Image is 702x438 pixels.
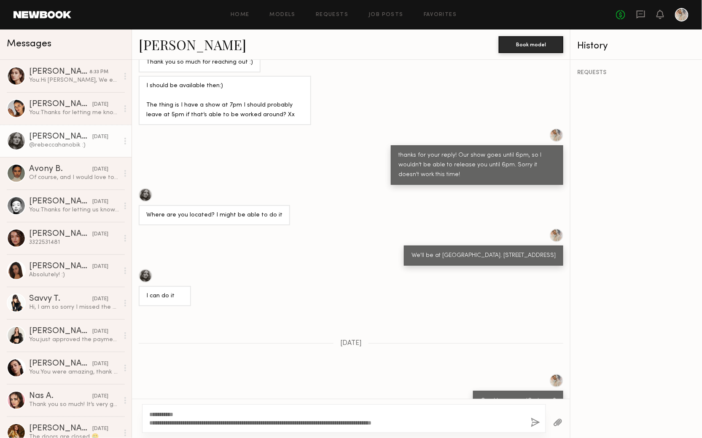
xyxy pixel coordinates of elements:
div: Savvy T. [29,295,92,303]
div: [PERSON_NAME] [29,360,92,368]
div: [DATE] [92,101,108,109]
div: [DATE] [92,263,108,271]
div: [DATE] [92,166,108,174]
div: [DATE] [92,360,108,368]
a: Requests [316,12,348,18]
div: [DATE] [92,295,108,303]
div: Of course, and I would love to be considered for any other future projects you may have, thank yo... [29,174,119,182]
div: [PERSON_NAME] [29,230,92,238]
div: You: Thanks for letting me know! Have a wonderful time in [GEOGRAPHIC_DATA], and we hope to see y... [29,109,119,117]
div: Absolutely! :) [29,271,119,279]
div: Thank you so much! It’s very generous of you! I wish you the best and an enjoyable shoot [DATE]. ... [29,401,119,409]
div: I should be available then:) The thing is I have a show at 7pm I should probably leave at 5pm if ... [146,81,304,120]
div: thanks for your reply! Our show goes until 6pm, so I wouldn't be able to release you until 6pm. S... [398,151,556,180]
div: [PERSON_NAME] [29,100,92,109]
div: [PERSON_NAME] [29,68,89,76]
a: [PERSON_NAME] [139,35,246,53]
div: [DATE] [92,198,108,206]
a: Job Posts [368,12,403,18]
div: 8:33 PM [89,68,108,76]
button: Book model [499,36,563,53]
a: Book model [499,40,563,48]
div: [PERSON_NAME] [29,327,92,336]
div: [DATE] [92,328,108,336]
a: Favorites [424,12,457,18]
div: History [577,41,695,51]
a: Models [270,12,296,18]
div: @rebeccahanobik :) [29,141,119,149]
div: Nas A. [29,392,92,401]
div: You: Hi [PERSON_NAME], We ended up booking some girls with an agency, but thank you so much! Hope... [29,76,119,84]
div: Hi, I am so sorry I missed the casting April first. I ended being booked in [US_STATE] on a golf ... [29,303,119,311]
div: Can I have your IG please? [481,396,556,406]
div: [DATE] [92,425,108,433]
div: You: just approved the payment, but I think you need to update on your end! [29,336,119,344]
div: You: You were amazing, thank you so much! [29,368,119,376]
div: [PERSON_NAME] [29,262,92,271]
div: Avony B. [29,165,92,174]
span: [DATE] [340,340,362,347]
div: [PERSON_NAME] [29,198,92,206]
div: You: Thanks for letting us know! Have a wonderful season in [GEOGRAPHIC_DATA], and we hope to see... [29,206,119,214]
div: Thank you so much for reaching out :) [146,58,253,67]
div: I can do it [146,291,183,301]
div: 3322531481 [29,238,119,246]
a: Home [231,12,250,18]
div: [PERSON_NAME] [29,133,92,141]
span: Messages [7,39,51,49]
div: [PERSON_NAME] [29,425,92,433]
div: [DATE] [92,393,108,401]
div: Where are you located? I might be able to do it [146,211,282,220]
div: [DATE] [92,133,108,141]
div: We'll be at [GEOGRAPHIC_DATA]. [STREET_ADDRESS] [412,251,556,261]
div: REQUESTS [577,70,695,76]
div: [DATE] [92,230,108,238]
